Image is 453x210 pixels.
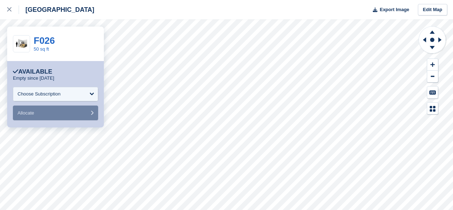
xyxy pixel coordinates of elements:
button: Map Legend [427,103,438,115]
div: Choose Subscription [18,90,61,98]
a: 50 sq ft [34,46,49,52]
button: Export Image [368,4,409,16]
button: Keyboard Shortcuts [427,87,438,98]
p: Empty since [DATE] [13,75,54,81]
img: 50-sqft-unit%20(8).jpg [13,38,30,50]
span: Export Image [380,6,409,13]
button: Zoom Out [427,71,438,83]
a: Edit Map [418,4,447,16]
div: [GEOGRAPHIC_DATA] [19,5,94,14]
a: F026 [34,35,55,46]
button: Allocate [13,106,98,120]
div: Available [13,68,52,75]
button: Zoom In [427,59,438,71]
span: Allocate [18,110,34,116]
